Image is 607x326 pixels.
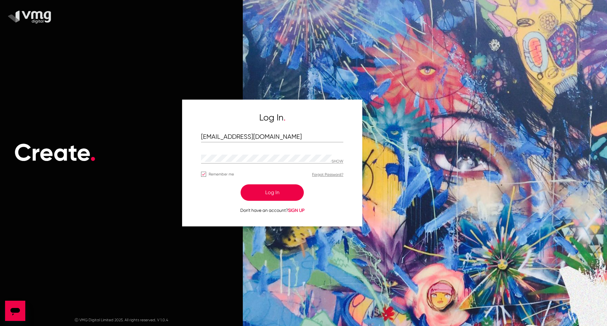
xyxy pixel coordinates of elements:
[332,159,343,164] p: Hide password
[209,170,234,178] span: Remember me
[201,207,343,214] p: Don't have an account?
[90,138,96,167] span: .
[288,208,304,213] span: SIGN UP
[284,112,285,123] span: .
[312,172,343,177] a: Forgot Password?
[201,133,343,141] input: Email Address
[201,112,343,123] h5: Log In
[5,301,25,321] iframe: Button to launch messaging window
[241,184,304,201] button: Log In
